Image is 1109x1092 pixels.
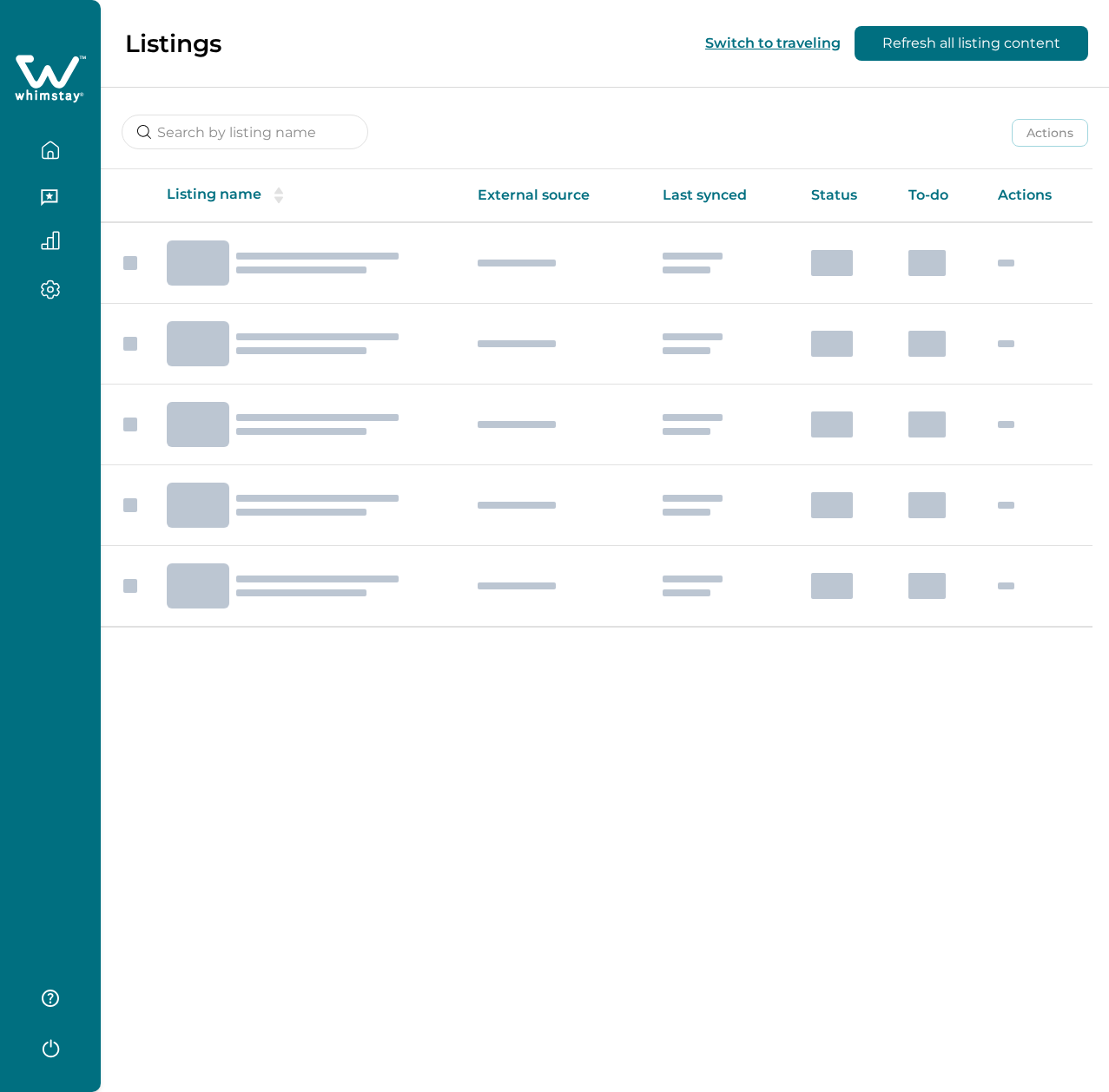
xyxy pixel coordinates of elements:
[797,169,895,222] th: Status
[894,169,984,222] th: To-do
[705,35,841,51] button: Switch to traveling
[984,169,1092,222] th: Actions
[649,169,797,222] th: Last synced
[855,26,1088,61] button: Refresh all listing content
[153,169,464,222] th: Listing name
[125,29,221,58] p: Listings
[122,115,368,149] input: Search by listing name
[1012,119,1088,147] button: Actions
[261,187,296,204] button: sorting
[464,169,649,222] th: External source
